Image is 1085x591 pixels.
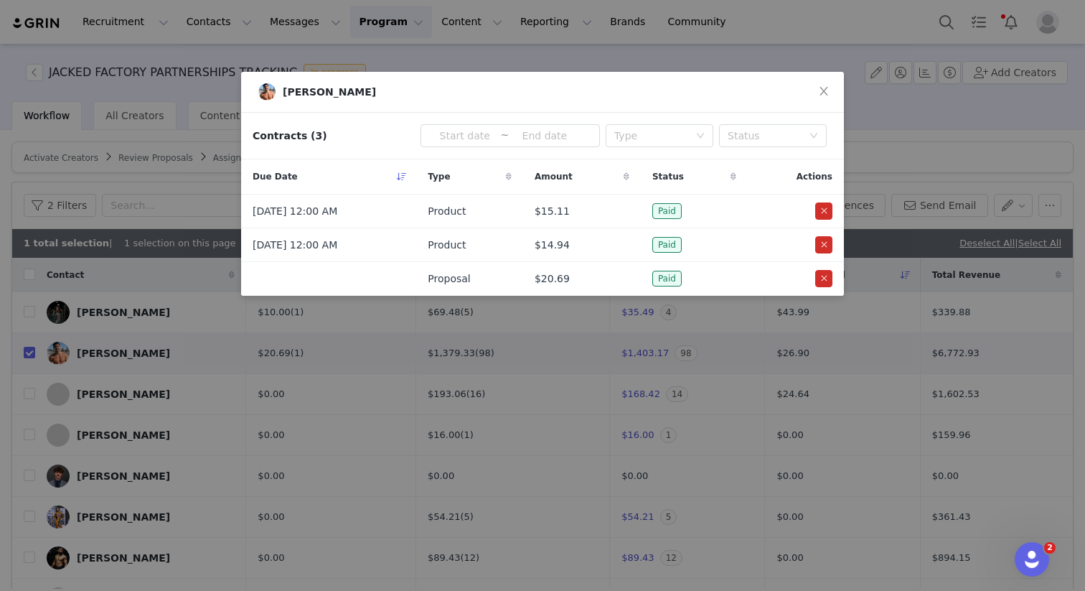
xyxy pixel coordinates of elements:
div: Contracts (3) [253,129,327,144]
span: Paid [652,203,682,219]
span: Type [428,170,450,183]
span: $15.11 [535,204,570,219]
span: Status [652,170,684,183]
iframe: Intercom live chat [1015,542,1049,577]
article: Contracts [241,113,844,296]
input: End date [509,128,580,144]
span: Product [428,238,466,253]
img: af998bed-33b0-4bbd-b307-f691c090cf8a.jpg [258,83,276,101]
span: Due Date [253,170,298,183]
i: icon: close [818,85,830,97]
button: Close [804,72,844,112]
span: [DATE] 12:00 AM [253,238,337,253]
input: Start date [429,128,500,144]
i: icon: down [696,131,705,141]
span: [DATE] 12:00 AM [253,204,337,219]
span: Paid [652,271,682,287]
a: [PERSON_NAME] [258,83,376,101]
div: Actions [748,162,844,192]
span: Proposal [428,271,470,287]
span: Amount [535,170,573,183]
span: $14.94 [535,238,570,253]
span: Paid [652,237,682,253]
div: Status [728,129,802,143]
div: Type [614,129,689,143]
span: 2 [1044,542,1056,554]
span: Product [428,204,466,219]
i: icon: down [809,131,818,141]
div: [PERSON_NAME] [283,86,376,98]
span: $20.69 [535,271,570,287]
